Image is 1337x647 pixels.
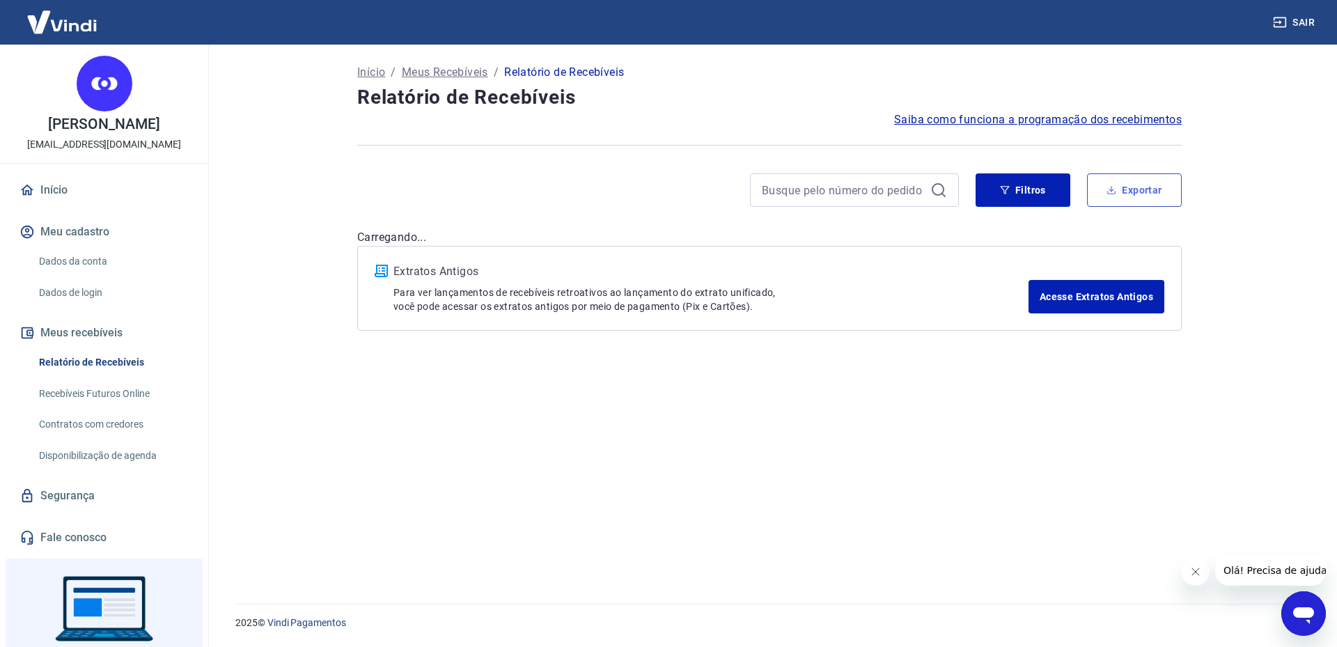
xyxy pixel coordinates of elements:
a: Fale conosco [17,522,191,553]
a: Dados da conta [33,247,191,276]
iframe: Message from company [1215,555,1326,586]
a: Vindi Pagamentos [267,617,346,628]
a: Disponibilização de agenda [33,442,191,470]
p: 2025 © [235,616,1304,630]
img: 4b94cd8d-417a-4d60-b172-6431a586c38e.jpeg [77,56,132,111]
button: Meus recebíveis [17,318,191,348]
img: ícone [375,265,388,277]
a: Meus Recebíveis [402,64,488,81]
a: Saiba como funciona a programação dos recebimentos [894,111,1182,128]
p: Carregando... [357,229,1182,246]
p: Extratos Antigos [393,263,1029,280]
p: [EMAIL_ADDRESS][DOMAIN_NAME] [27,137,181,152]
img: Vindi [17,1,107,43]
input: Busque pelo número do pedido [762,180,925,201]
p: / [391,64,396,81]
iframe: Button to launch messaging window [1281,591,1326,636]
a: Relatório de Recebíveis [33,348,191,377]
a: Acesse Extratos Antigos [1029,280,1164,313]
button: Filtros [976,173,1070,207]
p: Relatório de Recebíveis [504,64,624,81]
button: Meu cadastro [17,217,191,247]
button: Exportar [1087,173,1182,207]
iframe: Close message [1182,558,1210,586]
p: [PERSON_NAME] [48,117,159,132]
button: Sair [1270,10,1320,36]
a: Segurança [17,481,191,511]
h4: Relatório de Recebíveis [357,84,1182,111]
a: Início [357,64,385,81]
a: Início [17,175,191,205]
a: Contratos com credores [33,410,191,439]
p: Para ver lançamentos de recebíveis retroativos ao lançamento do extrato unificado, você pode aces... [393,286,1029,313]
a: Recebíveis Futuros Online [33,380,191,408]
p: / [494,64,499,81]
span: Olá! Precisa de ajuda? [8,10,117,21]
a: Dados de login [33,279,191,307]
